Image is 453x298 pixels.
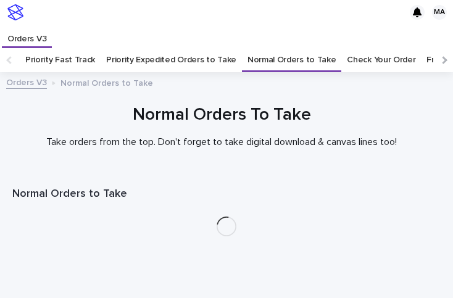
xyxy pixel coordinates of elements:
a: Orders V3 [6,75,47,89]
a: Priority Fast Track [25,48,95,72]
h1: Normal Orders to Take [12,187,441,202]
a: Priority Expedited Orders to Take [106,48,236,72]
a: Orders V3 [2,25,52,46]
a: Normal Orders to Take [247,48,336,72]
h1: Normal Orders To Take [12,104,431,126]
p: Take orders from the top. Don't forget to take digital download & canvas lines too! [12,136,431,148]
div: MA [432,5,447,20]
p: Normal Orders to Take [60,75,153,89]
p: Orders V3 [7,25,46,44]
img: stacker-logo-s-only.png [7,4,23,20]
a: Check Your Order [347,48,415,72]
